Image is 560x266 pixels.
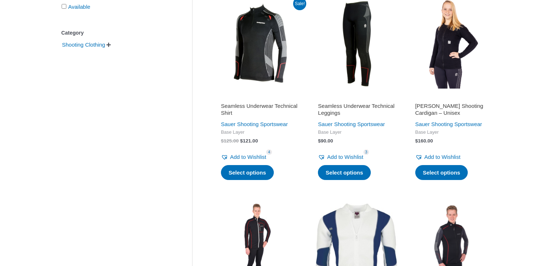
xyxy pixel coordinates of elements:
h2: [PERSON_NAME] Shooting Cardigan – Unisex [415,102,492,117]
h2: Seamless Underwear Technical Shirt [221,102,297,117]
span: Base Layer [415,129,492,136]
bdi: 160.00 [415,138,433,144]
input: Available [62,4,66,9]
bdi: 90.00 [318,138,333,144]
span: Add to Wishlist [424,154,460,160]
iframe: Customer reviews powered by Trustpilot [221,94,297,102]
span: Add to Wishlist [230,154,266,160]
span: $ [318,138,321,144]
a: Select options for “Seamless Underwear Technical Leggings” [318,165,371,180]
span: Base Layer [318,129,394,136]
iframe: Customer reviews powered by Trustpilot [318,94,394,102]
a: [PERSON_NAME] Shooting Cardigan – Unisex [415,102,492,120]
span: Shooting Clothing [61,39,106,51]
span: $ [221,138,224,144]
span: 3 [363,149,369,155]
a: Shooting Clothing [61,41,106,47]
span: $ [415,138,418,144]
a: Seamless Underwear Technical Shirt [221,102,297,120]
a: Seamless Underwear Technical Leggings [318,102,394,120]
h2: Seamless Underwear Technical Leggings [318,102,394,117]
a: Select options for “Sauer Shooting Cardigan - Unisex” [415,165,468,180]
a: Sauer Shooting Sportswear [318,121,385,127]
a: Sauer Shooting Sportswear [415,121,482,127]
bdi: 125.00 [221,138,239,144]
span: Add to Wishlist [327,154,363,160]
span: 4 [266,149,272,155]
a: Select options for “Seamless Underwear Technical Shirt” [221,165,274,180]
span: Base Layer [221,129,297,136]
iframe: Customer reviews powered by Trustpilot [415,94,492,102]
a: Add to Wishlist [318,152,363,162]
a: Available [68,4,90,10]
a: Add to Wishlist [415,152,460,162]
span:  [106,42,111,47]
span: $ [240,138,243,144]
a: Add to Wishlist [221,152,266,162]
div: Category [61,28,170,38]
bdi: 121.00 [240,138,258,144]
a: Sauer Shooting Sportswear [221,121,288,127]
